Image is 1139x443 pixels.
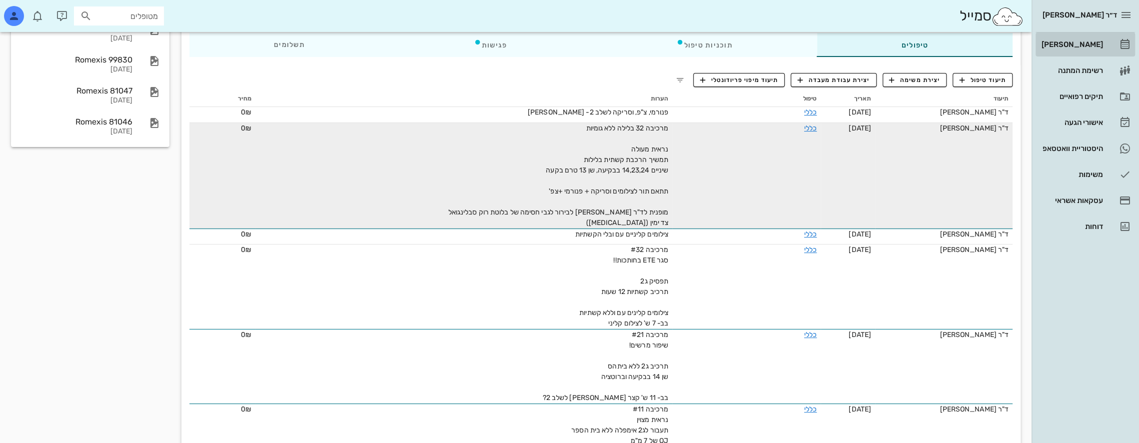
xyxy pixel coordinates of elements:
[889,75,940,84] span: יצירת משימה
[849,108,871,116] span: [DATE]
[1040,196,1103,204] div: עסקאות אשראי
[240,405,251,413] span: 0₪
[1036,162,1135,186] a: משימות
[1036,188,1135,212] a: עסקאות אשראי
[240,124,251,132] span: 0₪
[591,33,817,57] div: תוכניות טיפול
[991,6,1024,26] img: SmileCloud logo
[20,127,132,136] div: [DATE]
[579,245,668,327] span: מרכיבה #32 סגר ETE בחותכות!! תפסיק ג2 תרכיב קשתיות 12 שעות צילומים קלינים עם וללא קשתיות בב- 7 ש'...
[879,107,1009,117] div: ד"ר [PERSON_NAME]
[1040,40,1103,48] div: [PERSON_NAME]
[1040,118,1103,126] div: אישורי הגעה
[879,244,1009,255] div: ד"ר [PERSON_NAME]
[542,330,668,402] span: מרכיבה #21 שיפור מרשים! תרכיב ג2 ללא ביתהס שן 14 בבקיעה וברוטציה בב- 11 ש' קצר [PERSON_NAME] לשלב 2?
[1036,136,1135,160] a: היסטוריית וואטסאפ
[255,91,672,107] th: הערות
[817,33,1013,57] div: טיפולים
[20,117,132,126] div: Romexis 81046
[959,5,1024,27] div: סמייל
[879,404,1009,414] div: ד"ר [PERSON_NAME]
[804,245,817,254] a: כללי
[1040,222,1103,230] div: דוחות
[1040,170,1103,178] div: משימות
[1043,10,1117,19] span: ד״ר [PERSON_NAME]
[804,230,817,238] a: כללי
[849,245,871,254] span: [DATE]
[20,55,132,64] div: Romexis 99830
[849,330,871,339] span: [DATE]
[1036,58,1135,82] a: רשימת המתנה
[849,405,871,413] span: [DATE]
[240,330,251,339] span: 0₪
[960,75,1006,84] span: תיעוד טיפול
[1040,66,1103,74] div: רשימת המתנה
[240,108,251,116] span: 0₪
[804,108,817,116] a: כללי
[1036,110,1135,134] a: אישורי הגעה
[528,108,668,116] span: פנורמי, צ"פ, וסריקה לשלב 2- [PERSON_NAME]
[1036,32,1135,56] a: [PERSON_NAME]
[240,245,251,254] span: 0₪
[274,41,305,48] span: תשלומים
[879,329,1009,340] div: ד"ר [PERSON_NAME]
[953,73,1013,87] button: תיעוד טיפול
[1036,84,1135,108] a: תיקים רפואיים
[879,123,1009,133] div: ד"ר [PERSON_NAME]
[804,330,817,339] a: כללי
[20,34,132,43] div: [DATE]
[804,405,817,413] a: כללי
[883,73,947,87] button: יצירת משימה
[1036,214,1135,238] a: דוחות
[1040,92,1103,100] div: תיקים רפואיים
[821,91,875,107] th: תאריך
[575,230,668,238] span: צילומים קליניים עם ובלי הקשתיות
[804,124,817,132] a: כללי
[693,73,785,87] button: תיעוד מיפוי פריודונטלי
[849,230,871,238] span: [DATE]
[20,86,132,95] div: Romexis 81047
[240,230,251,238] span: 0₪
[879,229,1009,239] div: ד"ר [PERSON_NAME]
[849,124,871,132] span: [DATE]
[20,96,132,105] div: [DATE]
[672,91,821,107] th: טיפול
[1040,144,1103,152] div: היסטוריית וואטסאפ
[798,75,870,84] span: יצירת עבודת מעבדה
[20,65,132,74] div: [DATE]
[791,73,876,87] button: יצירת עבודת מעבדה
[189,91,255,107] th: מחיר
[389,33,591,57] div: פגישות
[875,91,1013,107] th: תיעוד
[29,8,35,14] span: תג
[700,75,778,84] span: תיעוד מיפוי פריודונטלי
